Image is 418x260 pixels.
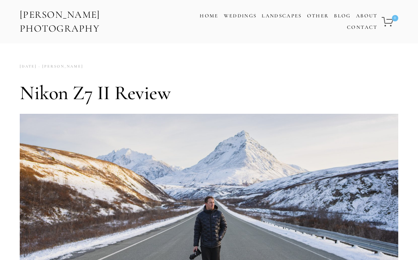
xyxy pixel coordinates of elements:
h1: Nikon Z7 II Review [20,81,398,105]
a: Weddings [224,13,257,19]
time: [DATE] [20,61,37,72]
a: Blog [334,10,351,22]
a: Landscapes [262,13,302,19]
a: About [356,10,378,22]
a: 0 items in cart [381,12,399,31]
span: 0 [392,15,398,21]
a: [PERSON_NAME] Photography [19,6,175,38]
a: Other [307,13,329,19]
a: Contact [347,22,377,33]
a: Home [200,10,218,22]
a: [PERSON_NAME] [37,61,83,72]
